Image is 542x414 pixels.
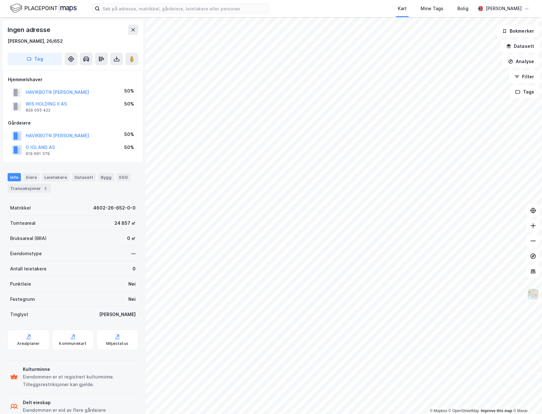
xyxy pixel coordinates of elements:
[59,341,87,346] div: Kommunekart
[503,55,539,68] button: Analyse
[501,40,539,53] button: Datasett
[124,87,134,95] div: 50%
[17,341,40,346] div: Arealplaner
[128,295,136,303] div: Nei
[457,5,468,12] div: Bolig
[114,219,136,227] div: 24 857 ㎡
[421,5,443,12] div: Mine Tags
[117,173,130,181] div: ESG
[23,373,136,388] div: Eiendommen er et registrert kulturminne. Tilleggsrestriksjoner kan gjelde.
[8,184,51,193] div: Transaksjoner
[398,5,407,12] div: Kart
[527,288,539,300] img: Z
[481,409,512,413] a: Improve this map
[23,173,39,181] div: Eiere
[10,204,31,212] div: Matrikkel
[42,185,48,191] div: 2
[10,311,28,318] div: Tinglyst
[8,37,63,45] div: [PERSON_NAME], 26/652
[510,86,539,98] button: Tags
[509,70,539,83] button: Filter
[430,409,447,413] a: Mapbox
[8,76,138,83] div: Hjemmelshaver
[8,25,51,35] div: Ingen adresse
[497,25,539,37] button: Bokmerker
[23,406,106,414] div: Eiendommen er eid av flere gårdeiere
[42,173,69,181] div: Leietakere
[23,365,136,373] div: Kulturminne
[132,265,136,273] div: 0
[8,173,21,181] div: Info
[98,173,114,181] div: Bygg
[510,384,542,414] iframe: Chat Widget
[10,3,77,14] img: logo.f888ab2527a4732fd821a326f86c7f29.svg
[10,219,35,227] div: Tomteareal
[124,144,134,151] div: 50%
[23,399,106,406] div: Delt eieskap
[10,265,47,273] div: Antall leietakere
[99,311,136,318] div: [PERSON_NAME]
[8,119,138,127] div: Gårdeiere
[124,100,134,108] div: 50%
[10,280,31,288] div: Punktleie
[10,295,35,303] div: Festegrunn
[72,173,96,181] div: Datasett
[93,204,136,212] div: 4602-26-652-0-0
[10,235,47,242] div: Bruksareal (BRA)
[448,409,479,413] a: OpenStreetMap
[128,280,136,288] div: Nei
[106,341,128,346] div: Miljøstatus
[127,235,136,242] div: 0 ㎡
[10,250,42,257] div: Eiendomstype
[124,131,134,138] div: 50%
[100,4,269,13] input: Søk på adresse, matrikkel, gårdeiere, leietakere eller personer
[8,53,62,65] button: Tag
[486,5,522,12] div: [PERSON_NAME]
[131,250,136,257] div: —
[26,151,50,156] div: 919 691 379
[26,108,50,113] div: 829 055 422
